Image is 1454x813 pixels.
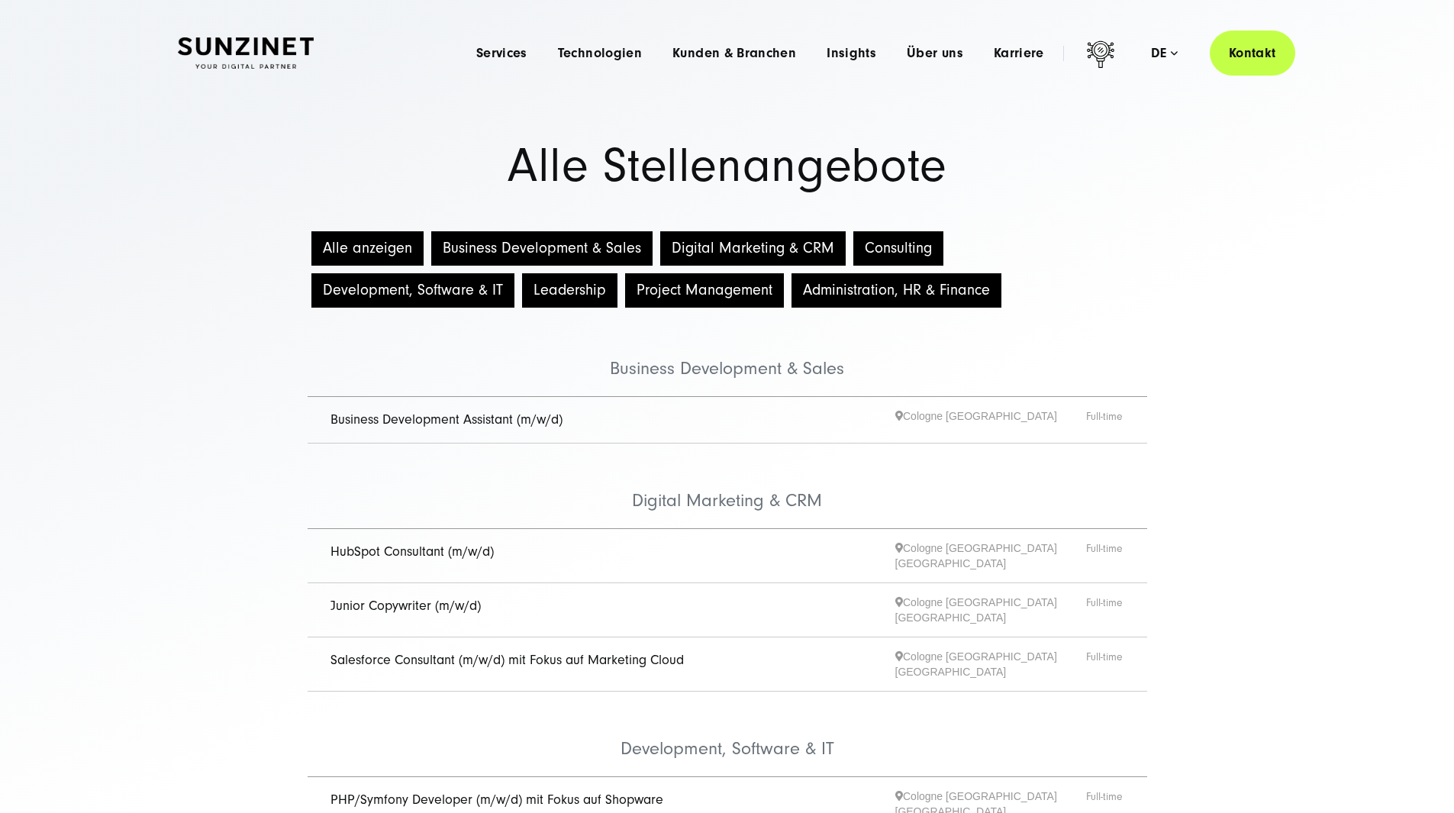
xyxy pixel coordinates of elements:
button: Development, Software & IT [311,273,514,308]
a: Business Development Assistant (m/w/d) [330,411,563,427]
li: Development, Software & IT [308,692,1147,777]
span: Full-time [1086,649,1124,679]
a: Karriere [994,46,1044,61]
span: Cologne [GEOGRAPHIC_DATA] [GEOGRAPHIC_DATA] [895,595,1086,625]
span: Full-time [1086,595,1124,625]
li: Business Development & Sales [308,311,1147,397]
a: Kontakt [1210,31,1295,76]
button: Administration, HR & Finance [791,273,1001,308]
a: Insights [827,46,876,61]
span: Full-time [1086,540,1124,571]
a: Junior Copywriter (m/w/d) [330,598,481,614]
a: Services [476,46,527,61]
a: Kunden & Branchen [672,46,796,61]
span: Full-time [1086,408,1124,432]
button: Leadership [522,273,617,308]
span: Cologne [GEOGRAPHIC_DATA] [GEOGRAPHIC_DATA] [895,540,1086,571]
li: Digital Marketing & CRM [308,444,1147,529]
button: Business Development & Sales [431,231,653,266]
span: Cologne [GEOGRAPHIC_DATA] [895,408,1086,432]
a: Über uns [907,46,963,61]
a: HubSpot Consultant (m/w/d) [330,544,494,560]
button: Project Management [625,273,784,308]
a: Salesforce Consultant (m/w/d) mit Fokus auf Marketing Cloud [330,652,684,668]
div: de [1151,46,1178,61]
button: Alle anzeigen [311,231,424,266]
button: Digital Marketing & CRM [660,231,846,266]
a: Technologien [558,46,642,61]
h1: Alle Stellenangebote [178,143,1277,189]
a: PHP/Symfony Developer (m/w/d) mit Fokus auf Shopware [330,792,663,808]
img: SUNZINET Full Service Digital Agentur [178,37,314,69]
button: Consulting [853,231,943,266]
span: Cologne [GEOGRAPHIC_DATA] [GEOGRAPHIC_DATA] [895,649,1086,679]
